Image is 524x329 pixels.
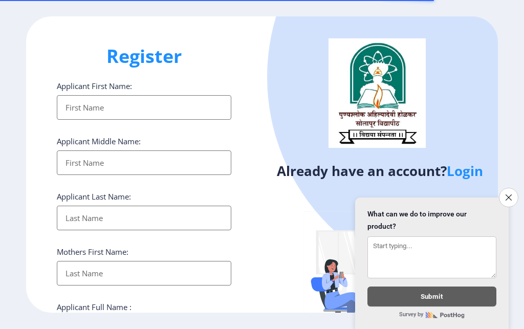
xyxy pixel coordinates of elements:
input: First Name [57,95,231,120]
input: Last Name [57,261,231,286]
input: Last Name [57,206,231,230]
h1: Register [57,44,231,69]
img: logo [329,38,426,148]
input: First Name [57,150,231,175]
label: Applicant Middle Name: [57,136,141,146]
label: Applicant Last Name: [57,191,131,202]
label: Applicant First Name: [57,81,132,91]
h4: Already have an account? [270,163,490,179]
a: Login [447,162,483,180]
label: Applicant Full Name : (As on marksheet) [57,302,132,322]
label: Mothers First Name: [57,247,128,257]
